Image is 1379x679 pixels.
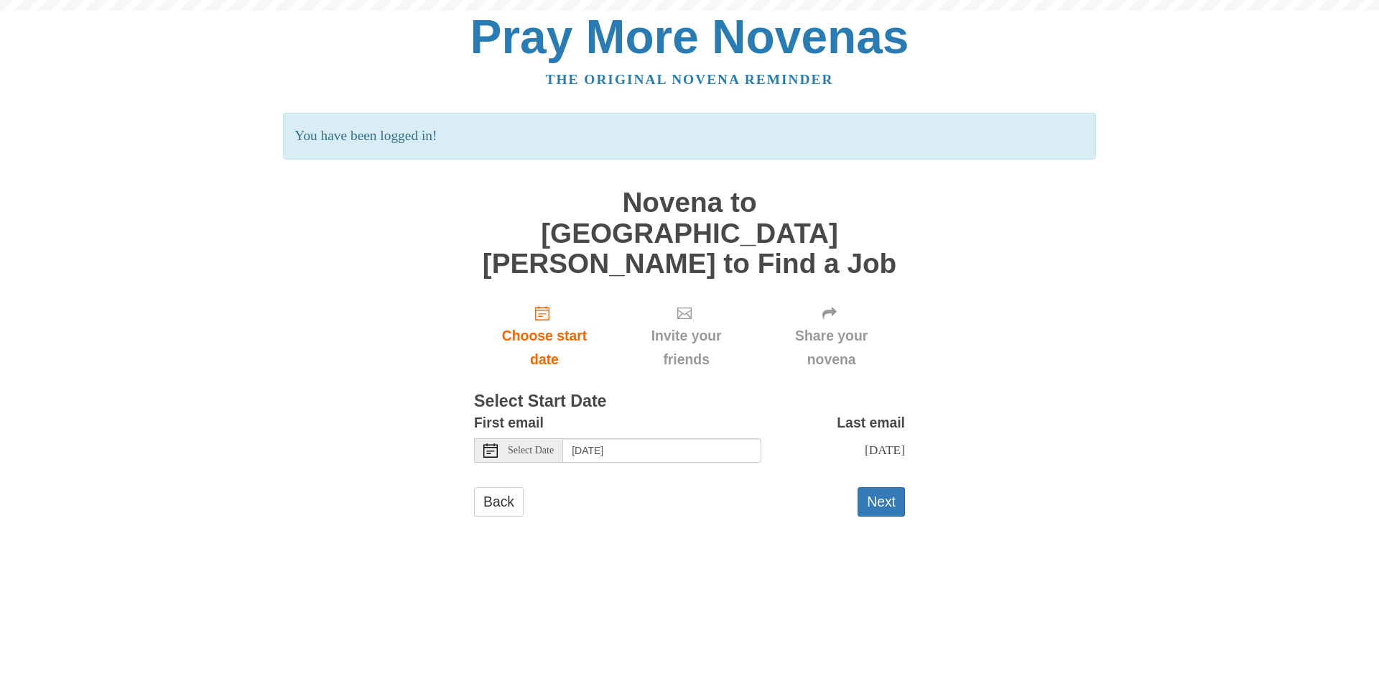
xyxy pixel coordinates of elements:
[470,10,909,63] a: Pray More Novenas
[474,411,544,435] label: First email
[508,445,554,456] span: Select Date
[474,392,905,411] h3: Select Start Date
[615,293,758,379] div: Click "Next" to confirm your start date first.
[546,72,834,87] a: The original novena reminder
[758,293,905,379] div: Click "Next" to confirm your start date first.
[837,411,905,435] label: Last email
[474,487,524,517] a: Back
[858,487,905,517] button: Next
[772,324,891,371] span: Share your novena
[488,324,600,371] span: Choose start date
[283,113,1095,160] p: You have been logged in!
[474,293,615,379] a: Choose start date
[865,443,905,457] span: [DATE]
[474,188,905,280] h1: Novena to [GEOGRAPHIC_DATA][PERSON_NAME] to Find a Job
[629,324,743,371] span: Invite your friends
